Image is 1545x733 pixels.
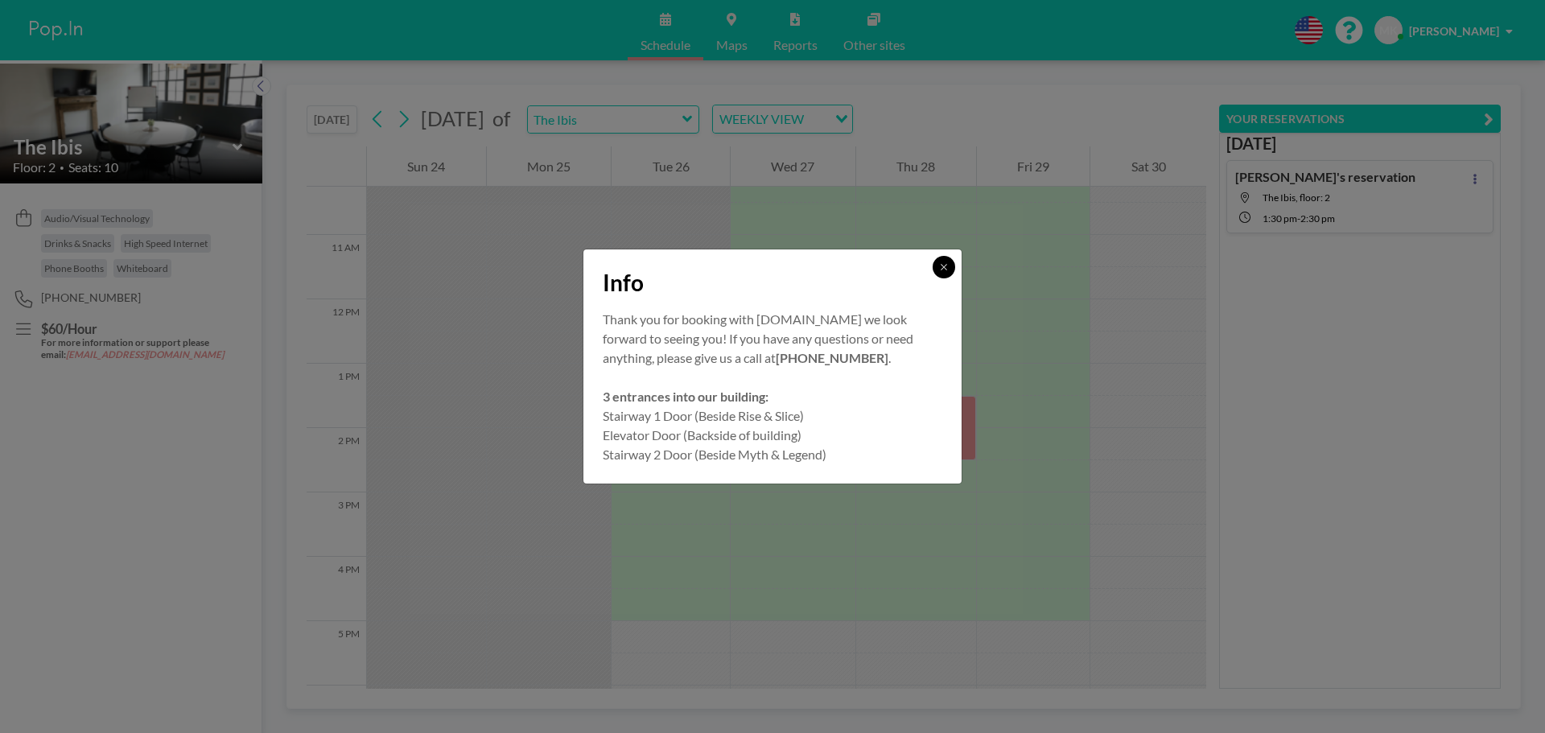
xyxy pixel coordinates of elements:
p: Stairway 1 Door (Beside Rise & Slice) [603,406,942,426]
p: Elevator Door (Backside of building) [603,426,942,445]
p: Thank you for booking with [DOMAIN_NAME] we look forward to seeing you! If you have any questions... [603,310,942,368]
strong: [PHONE_NUMBER] [776,350,888,365]
span: Info [603,269,644,297]
p: Stairway 2 Door (Beside Myth & Legend) [603,445,942,464]
strong: 3 entrances into our building: [603,389,768,404]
